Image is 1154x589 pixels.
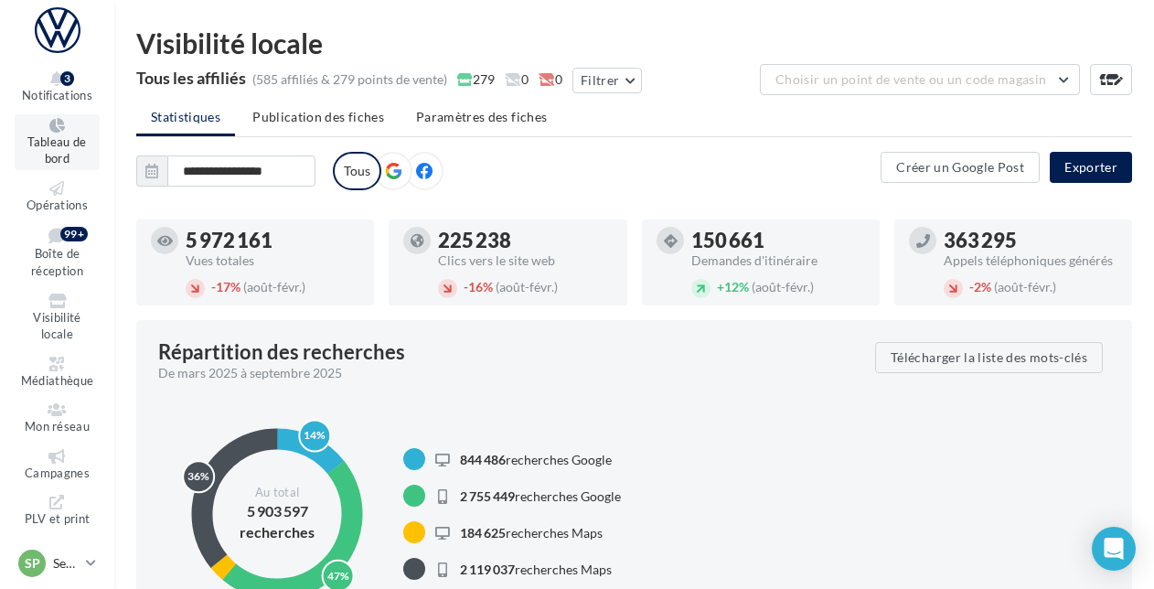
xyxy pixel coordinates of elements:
[211,279,216,294] span: -
[775,71,1046,87] span: Choisir un point de vente ou un code magasin
[158,342,405,362] div: Répartition des recherches
[464,279,493,294] span: 16%
[15,546,100,581] a: SP Service Produit
[15,353,100,392] a: Médiathèque
[25,466,90,480] span: Campagnes
[969,279,991,294] span: 2%
[539,70,562,89] span: 0
[460,525,603,541] span: recherches Maps
[333,152,381,190] label: Tous
[27,198,88,212] span: Opérations
[752,279,814,294] span: (août-févr.)
[438,254,612,267] div: Clics vers le site web
[15,177,100,217] a: Opérations
[31,247,83,279] span: Boîte de réception
[22,88,92,102] span: Notifications
[717,279,724,294] span: +
[994,279,1056,294] span: (août-févr.)
[15,491,100,564] a: PLV et print personnalisable
[15,114,100,170] a: Tableau de bord
[416,109,547,124] span: Paramètres des fiches
[457,70,495,89] span: 279
[460,562,515,577] span: 2 119 037
[53,554,79,573] p: Service Produit
[464,279,468,294] span: -
[460,562,612,577] span: recherches Maps
[27,134,86,166] span: Tableau de bord
[496,279,558,294] span: (août-févr.)
[136,29,1132,57] div: Visibilité locale
[460,452,506,467] span: 844 486
[969,279,974,294] span: -
[252,109,384,124] span: Publication des fiches
[60,71,74,86] div: 3
[944,230,1117,251] div: 363 295
[243,279,305,294] span: (août-févr.)
[15,223,100,282] a: Boîte de réception 99+
[691,230,865,251] div: 150 661
[21,373,94,388] span: Médiathèque
[460,525,506,541] span: 184 625
[944,254,1117,267] div: Appels téléphoniques générés
[25,554,40,573] span: SP
[252,70,447,89] div: (585 affiliés & 279 points de vente)
[23,512,92,561] span: PLV et print personnalisable
[460,488,515,504] span: 2 755 449
[875,342,1103,373] button: Télécharger la liste des mots-clés
[15,68,100,107] button: Notifications 3
[15,445,100,485] a: Campagnes
[186,254,359,267] div: Vues totales
[15,399,100,438] a: Mon réseau
[881,152,1040,183] button: Créer un Google Post
[186,230,359,251] div: 5 972 161
[33,310,80,342] span: Visibilité locale
[438,230,612,251] div: 225 238
[1092,527,1136,571] div: Open Intercom Messenger
[25,419,90,434] span: Mon réseau
[460,452,612,467] span: recherches Google
[15,290,100,346] a: Visibilité locale
[691,254,865,267] div: Demandes d'itinéraire
[717,279,749,294] span: 12%
[136,70,246,86] div: Tous les affiliés
[60,227,88,241] div: 99+
[505,70,529,89] span: 0
[158,364,860,382] div: De mars 2025 à septembre 2025
[1050,152,1132,183] button: Exporter
[760,64,1080,95] button: Choisir un point de vente ou un code magasin
[460,488,621,504] span: recherches Google
[211,279,240,294] span: 17%
[572,68,642,93] button: Filtrer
